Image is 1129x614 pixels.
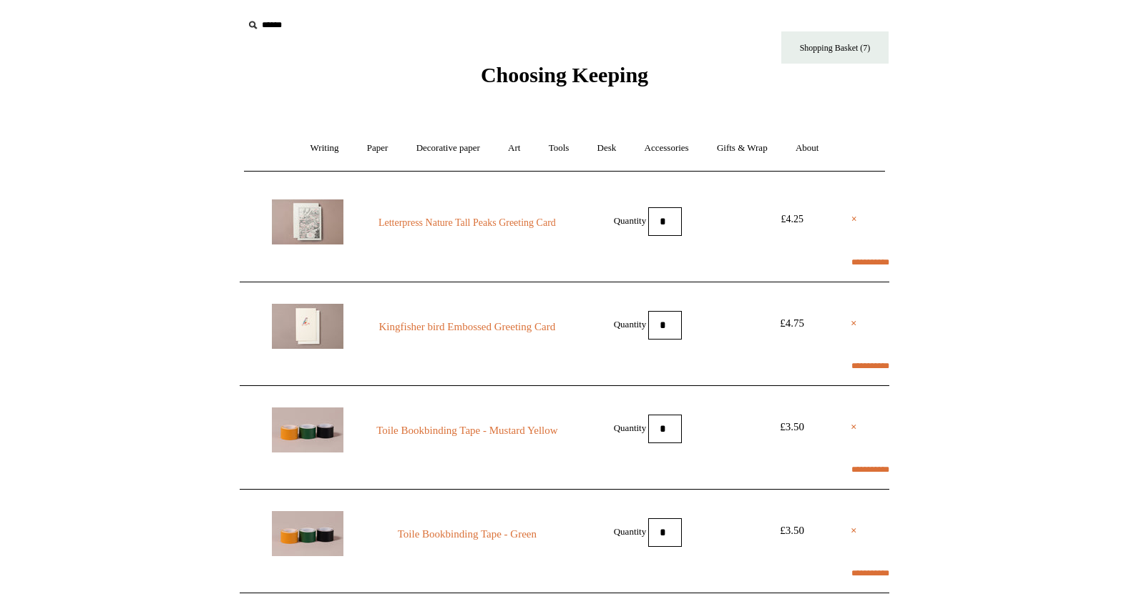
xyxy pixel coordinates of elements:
[781,31,889,64] a: Shopping Basket (7)
[404,129,493,167] a: Decorative paper
[851,522,857,539] a: ×
[272,304,343,349] img: Kingfisher bird Embossed Greeting Card
[760,211,824,228] div: £4.25
[614,318,647,329] label: Quantity
[272,199,343,244] img: Letterpress Nature Tall Peaks Greeting Card
[354,129,401,167] a: Paper
[298,129,352,167] a: Writing
[370,214,564,232] a: Letterpress Nature Tall Peaks Greeting Card
[851,418,857,435] a: ×
[272,407,343,452] img: Toile Bookbinding Tape - Mustard Yellow
[851,211,857,228] a: ×
[585,129,630,167] a: Desk
[851,315,857,332] a: ×
[495,129,533,167] a: Art
[704,129,781,167] a: Gifts & Wrap
[614,525,647,536] label: Quantity
[370,318,564,335] a: Kingfisher bird Embossed Greeting Card
[370,422,564,439] a: Toile Bookbinding Tape - Mustard Yellow
[370,525,564,543] a: Toile Bookbinding Tape - Green
[632,129,702,167] a: Accessories
[536,129,582,167] a: Tools
[614,214,647,225] label: Quantity
[760,315,824,332] div: £4.75
[760,522,824,539] div: £3.50
[614,422,647,432] label: Quantity
[760,418,824,435] div: £3.50
[481,74,648,84] a: Choosing Keeping
[783,129,832,167] a: About
[272,511,343,556] img: Toile Bookbinding Tape - Green
[481,63,648,86] span: Choosing Keeping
